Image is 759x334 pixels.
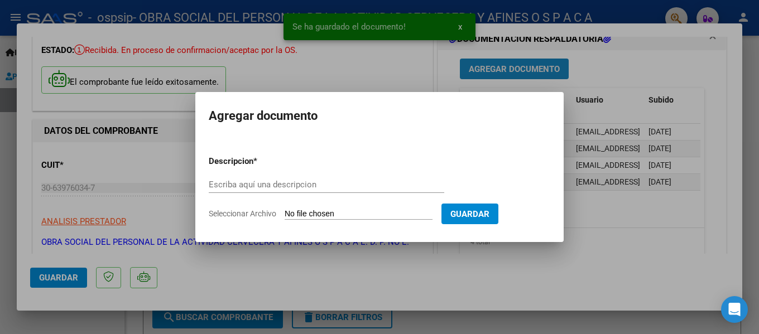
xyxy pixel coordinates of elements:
[441,204,498,224] button: Guardar
[721,296,748,323] div: Open Intercom Messenger
[209,155,311,168] p: Descripcion
[209,209,276,218] span: Seleccionar Archivo
[209,105,550,127] h2: Agregar documento
[450,209,489,219] span: Guardar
